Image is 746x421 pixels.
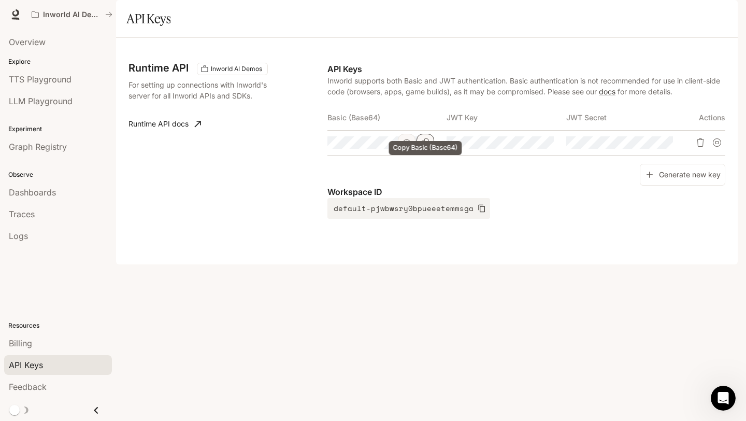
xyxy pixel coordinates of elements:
[640,164,725,186] button: Generate new key
[124,114,205,134] a: Runtime API docs
[685,105,725,130] th: Actions
[599,87,615,96] a: docs
[126,8,170,29] h1: API Keys
[128,63,189,73] h3: Runtime API
[711,386,736,411] iframe: Intercom live chat
[692,134,709,151] button: Delete API key
[27,4,117,25] button: All workspaces
[417,134,434,151] button: Copy Basic (Base64)
[566,105,685,130] th: JWT Secret
[327,105,447,130] th: Basic (Base64)
[197,63,268,75] div: These keys will apply to your current workspace only
[43,10,101,19] p: Inworld AI Demos
[207,64,266,74] span: Inworld AI Demos
[447,105,566,130] th: JWT Key
[709,134,725,151] button: Suspend API key
[327,75,725,97] p: Inworld supports both Basic and JWT authentication. Basic authentication is not recommended for u...
[327,198,490,219] button: default-pjwbwsry0bpueeetemmsga
[327,186,725,198] p: Workspace ID
[389,141,462,155] div: Copy Basic (Base64)
[128,79,271,101] p: For setting up connections with Inworld's server for all Inworld APIs and SDKs.
[327,63,725,75] p: API Keys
